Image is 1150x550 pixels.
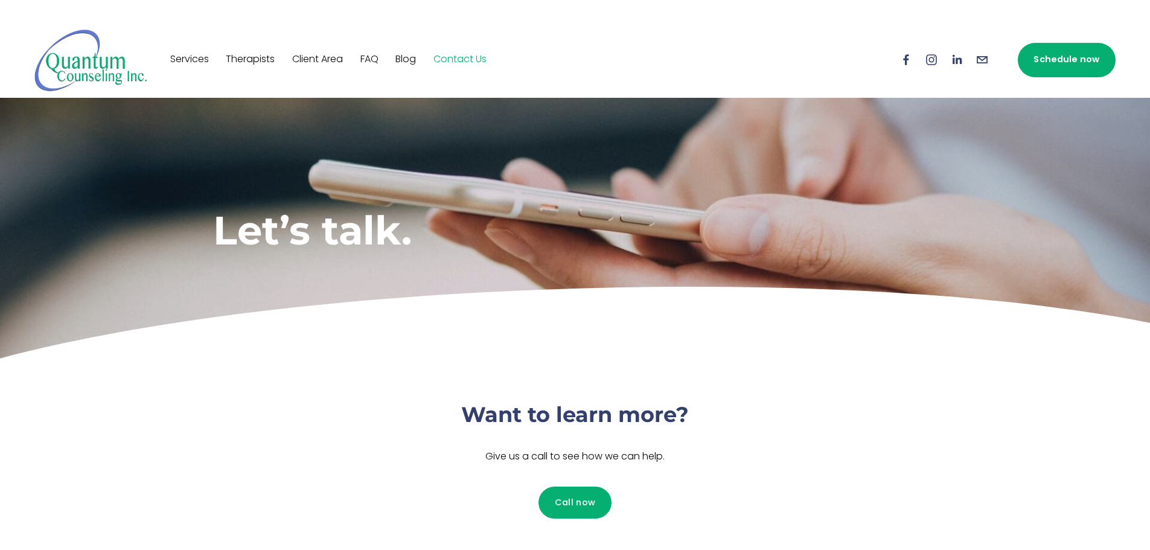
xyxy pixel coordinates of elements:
[1018,43,1116,77] a: Schedule now
[925,53,938,66] a: Instagram
[976,53,989,66] a: info@quantumcounselinginc.com
[292,50,343,69] a: Client Area
[360,50,379,69] a: FAQ
[395,50,416,69] a: Blog
[394,401,756,429] h3: Want to learn more?
[433,50,487,69] a: Contact Us
[170,50,209,69] a: Services
[213,206,756,254] h1: Let’s talk.
[226,50,275,69] a: Therapists
[538,487,612,519] a: Call now
[950,53,963,66] a: LinkedIn
[899,53,913,66] a: Facebook
[394,449,756,466] p: Give us a call to see how we can help.
[34,28,147,92] img: Quantum Counseling Inc. | Change starts here.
